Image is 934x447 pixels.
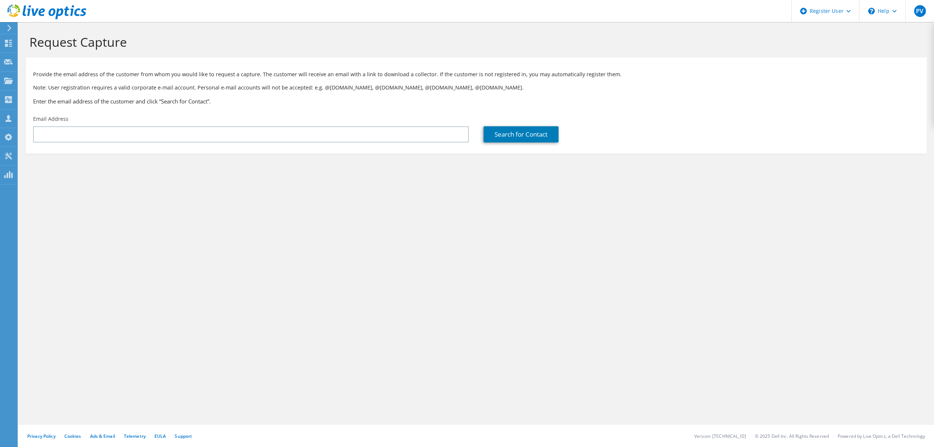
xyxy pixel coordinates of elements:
a: EULA [154,433,166,439]
span: PV [914,5,926,17]
a: Cookies [64,433,81,439]
a: Search for Contact [484,126,559,142]
svg: \n [868,8,875,14]
p: Note: User registration requires a valid corporate e-mail account. Personal e-mail accounts will ... [33,84,919,92]
a: Privacy Policy [27,433,56,439]
a: Ads & Email [90,433,115,439]
h3: Enter the email address of the customer and click “Search for Contact”. [33,97,919,105]
a: Telemetry [124,433,146,439]
a: Support [175,433,192,439]
li: Version: [TECHNICAL_ID] [694,433,746,439]
li: Powered by Live Optics, a Dell Technology [838,433,925,439]
p: Provide the email address of the customer from whom you would like to request a capture. The cust... [33,70,919,78]
li: © 2025 Dell Inc. All Rights Reserved [755,433,829,439]
label: Email Address [33,115,68,123]
h1: Request Capture [29,34,919,50]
